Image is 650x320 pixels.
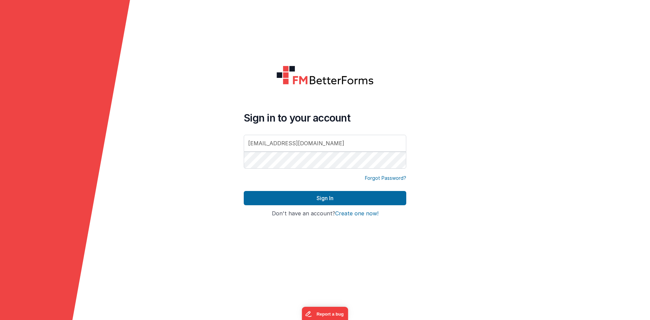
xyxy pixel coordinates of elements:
[244,112,406,124] h4: Sign in to your account
[365,175,406,182] a: Forgot Password?
[244,211,406,217] h4: Don't have an account?
[335,211,378,217] button: Create one now!
[244,135,406,152] input: Email Address
[244,191,406,205] button: Sign In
